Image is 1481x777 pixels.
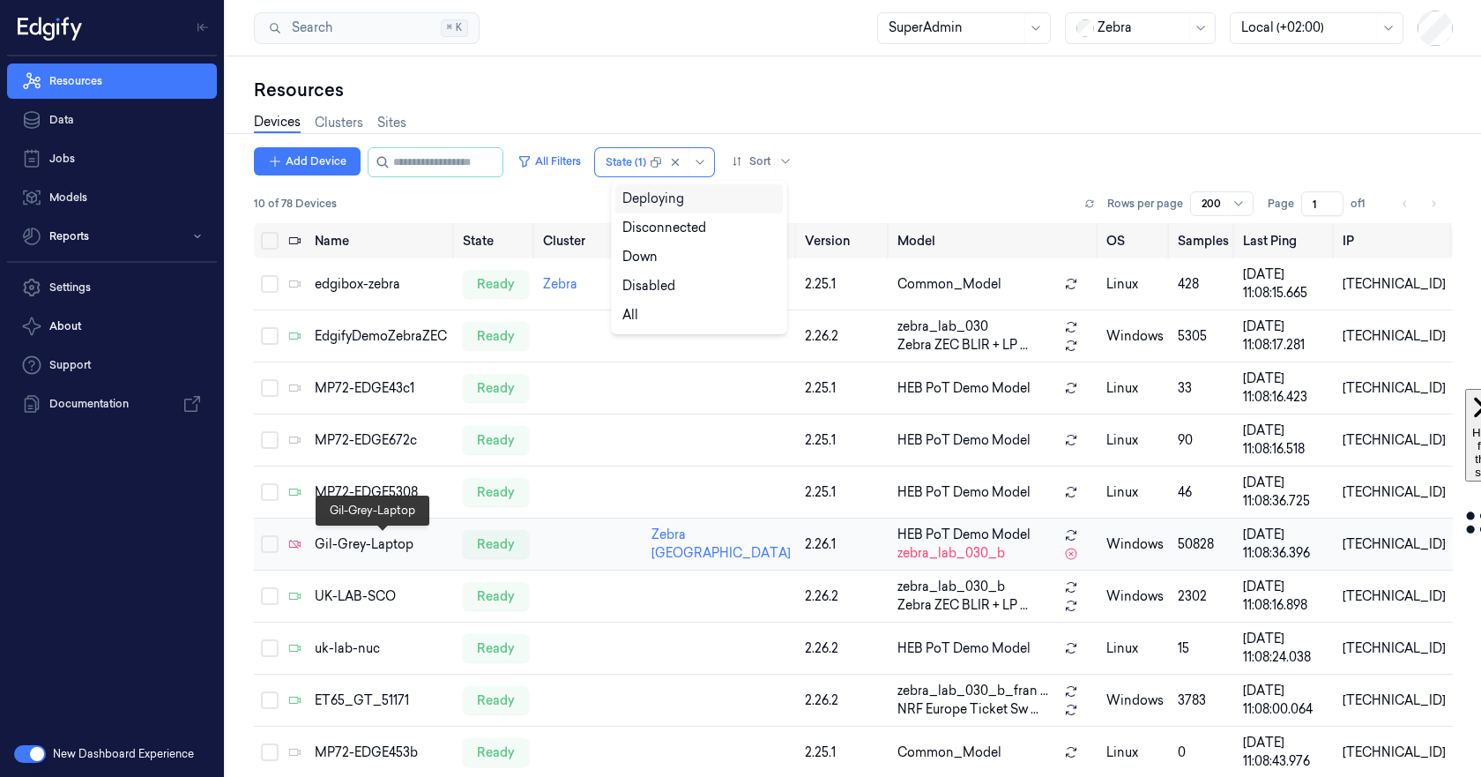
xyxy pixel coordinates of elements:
[1243,578,1328,615] div: [DATE] 11:08:16.898
[805,743,883,762] div: 2.25.1
[254,196,337,212] span: 10 of 78 Devices
[463,582,529,610] div: ready
[1178,483,1229,502] div: 46
[261,691,279,709] button: Select row
[456,223,536,258] th: State
[1268,196,1294,212] span: Page
[463,270,529,298] div: ready
[254,78,1453,102] div: Resources
[261,587,279,605] button: Select row
[805,483,883,502] div: 2.25.1
[1243,422,1328,459] div: [DATE] 11:08:16.518
[1343,743,1446,762] div: [TECHNICAL_ID]
[897,578,1005,596] span: zebra_lab_030_b
[890,223,1099,258] th: Model
[315,379,449,398] div: MP72-EDGE43c1
[315,691,449,710] div: ET65_GT_51171
[1178,535,1229,554] div: 50828
[315,327,449,346] div: EdgifyDemoZebraZEC
[261,639,279,657] button: Select row
[1243,526,1328,563] div: [DATE] 11:08:36.396
[463,530,529,558] div: ready
[622,190,684,208] div: Deploying
[1343,587,1446,606] div: [TECHNICAL_ID]
[315,743,449,762] div: MP72-EDGE453b
[1107,196,1183,212] p: Rows per page
[622,248,658,266] div: Down
[1343,483,1446,502] div: [TECHNICAL_ID]
[897,483,1031,502] span: HEB PoT Demo Model
[315,275,449,294] div: edgibox-zebra
[254,147,361,176] button: Add Device
[622,277,675,295] div: Disabled
[1243,265,1328,303] div: [DATE] 11:08:15.665
[7,102,217,138] a: Data
[805,379,883,398] div: 2.25.1
[7,386,217,422] a: Documentation
[254,12,480,44] button: Search⌘K
[315,431,449,450] div: MP72-EDGE672c
[1343,639,1446,658] div: [TECHNICAL_ID]
[1106,483,1164,502] p: linux
[651,527,791,561] a: Zebra [GEOGRAPHIC_DATA]
[897,544,1005,563] span: zebra_lab_030_b
[463,634,529,662] div: ready
[1243,630,1328,667] div: [DATE] 11:08:24.038
[1178,431,1229,450] div: 90
[897,431,1031,450] span: HEB PoT Demo Model
[1178,275,1229,294] div: 428
[1178,691,1229,710] div: 3783
[463,374,529,402] div: ready
[261,535,279,553] button: Select row
[261,743,279,761] button: Select row
[510,147,588,176] button: All Filters
[261,275,279,293] button: Select row
[897,682,1048,700] span: zebra_lab_030_b_fran ...
[463,478,529,506] div: ready
[805,691,883,710] div: 2.26.2
[377,114,406,132] a: Sites
[7,309,217,344] button: About
[1106,327,1164,346] p: windows
[1106,379,1164,398] p: linux
[7,141,217,176] a: Jobs
[1106,535,1164,554] p: windows
[261,431,279,449] button: Select row
[1343,535,1446,554] div: [TECHNICAL_ID]
[315,587,449,606] div: UK-LAB-SCO
[1171,223,1236,258] th: Samples
[897,526,1031,544] span: HEB PoT Demo Model
[798,223,890,258] th: Version
[897,700,1038,719] span: NRF Europe Ticket Sw ...
[805,431,883,450] div: 2.25.1
[897,379,1031,398] span: HEB PoT Demo Model
[463,322,529,350] div: ready
[805,587,883,606] div: 2.26.2
[1106,275,1164,294] p: linux
[1243,474,1328,511] div: [DATE] 11:08:36.725
[1343,691,1446,710] div: [TECHNICAL_ID]
[189,13,217,41] button: Toggle Navigation
[1178,743,1229,762] div: 0
[285,19,332,37] span: Search
[897,336,1028,355] span: Zebra ZEC BLIR + LP ...
[315,535,449,554] div: Gil-Grey-Laptop
[1243,370,1328,407] div: [DATE] 11:08:16.423
[805,639,883,658] div: 2.26.2
[1106,743,1164,762] p: linux
[315,483,449,502] div: MP72-EDGE5308
[308,223,456,258] th: Name
[897,318,988,336] span: zebra_lab_030
[1099,223,1171,258] th: OS
[1343,327,1446,346] div: [TECHNICAL_ID]
[254,113,301,133] a: Devices
[536,223,644,258] th: Cluster
[261,232,279,250] button: Select all
[805,327,883,346] div: 2.26.2
[1343,379,1446,398] div: [TECHNICAL_ID]
[7,347,217,383] a: Support
[1178,379,1229,398] div: 33
[315,639,449,658] div: uk-lab-nuc
[543,276,577,292] a: Zebra
[1178,639,1229,658] div: 15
